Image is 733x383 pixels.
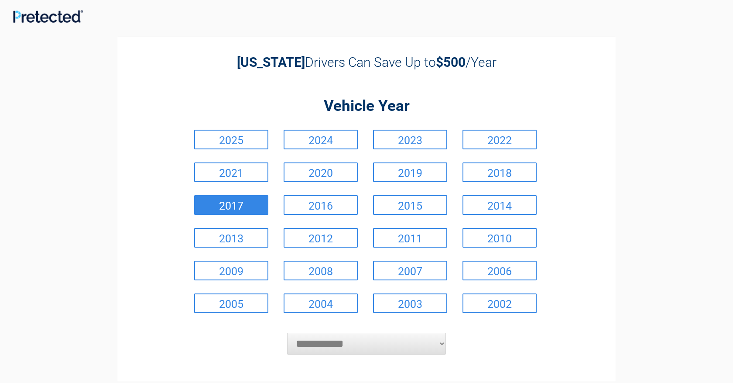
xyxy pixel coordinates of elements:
[284,228,358,248] a: 2012
[13,10,83,23] img: Main Logo
[284,261,358,280] a: 2008
[373,130,447,149] a: 2023
[373,261,447,280] a: 2007
[373,228,447,248] a: 2011
[192,55,541,70] h2: Drivers Can Save Up to /Year
[194,130,268,149] a: 2025
[194,293,268,313] a: 2005
[194,228,268,248] a: 2013
[284,293,358,313] a: 2004
[194,162,268,182] a: 2021
[192,96,541,117] h2: Vehicle Year
[462,195,537,215] a: 2014
[284,162,358,182] a: 2020
[462,261,537,280] a: 2006
[237,55,305,70] b: [US_STATE]
[436,55,466,70] b: $500
[462,293,537,313] a: 2002
[194,261,268,280] a: 2009
[284,130,358,149] a: 2024
[373,162,447,182] a: 2019
[373,293,447,313] a: 2003
[462,228,537,248] a: 2010
[462,162,537,182] a: 2018
[194,195,268,215] a: 2017
[462,130,537,149] a: 2022
[284,195,358,215] a: 2016
[373,195,447,215] a: 2015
